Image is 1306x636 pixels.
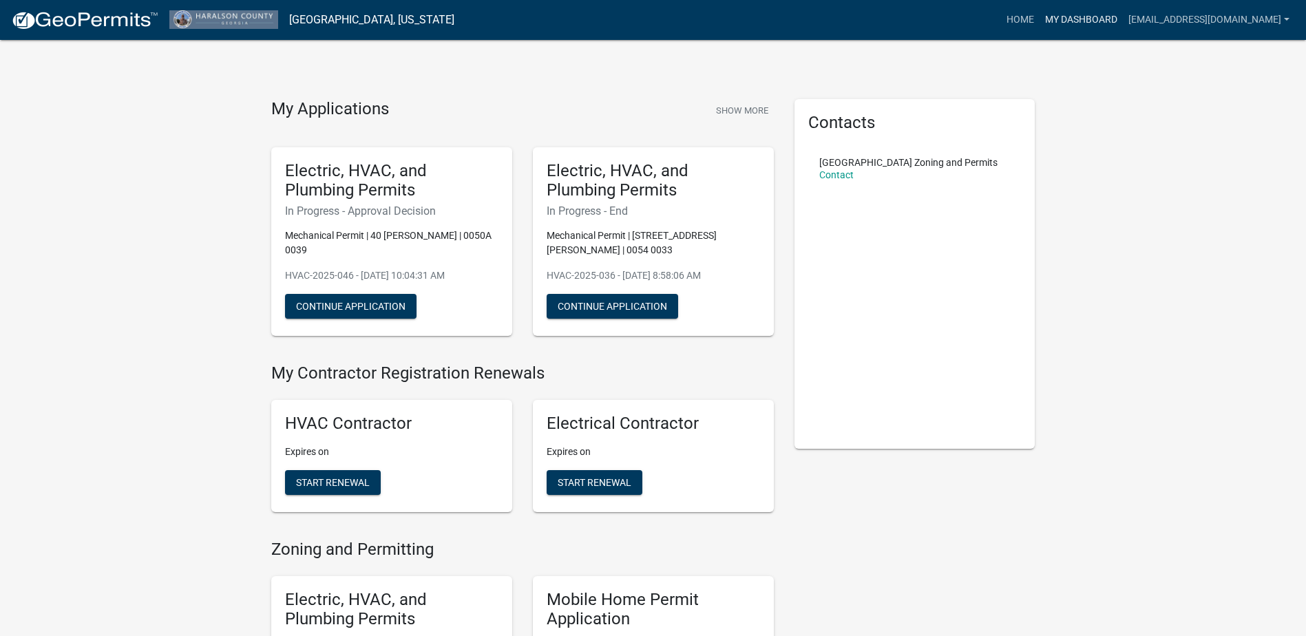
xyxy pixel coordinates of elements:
[285,470,381,495] button: Start Renewal
[547,294,678,319] button: Continue Application
[285,268,498,283] p: HVAC-2025-046 - [DATE] 10:04:31 AM
[710,99,774,122] button: Show More
[285,414,498,434] h5: HVAC Contractor
[271,99,389,120] h4: My Applications
[169,10,278,29] img: Haralson County, Georgia
[558,476,631,487] span: Start Renewal
[547,229,760,257] p: Mechanical Permit | [STREET_ADDRESS][PERSON_NAME] | 0054 0033
[285,204,498,218] h6: In Progress - Approval Decision
[285,445,498,459] p: Expires on
[819,169,854,180] a: Contact
[271,363,774,383] h4: My Contractor Registration Renewals
[285,161,498,201] h5: Electric, HVAC, and Plumbing Permits
[296,476,370,487] span: Start Renewal
[547,414,760,434] h5: Electrical Contractor
[1001,7,1040,33] a: Home
[808,113,1022,133] h5: Contacts
[285,294,417,319] button: Continue Application
[547,161,760,201] h5: Electric, HVAC, and Plumbing Permits
[547,590,760,630] h5: Mobile Home Permit Application
[1123,7,1295,33] a: [EMAIL_ADDRESS][DOMAIN_NAME]
[271,540,774,560] h4: Zoning and Permitting
[285,229,498,257] p: Mechanical Permit | 40 [PERSON_NAME] | 0050A 0039
[289,8,454,32] a: [GEOGRAPHIC_DATA], [US_STATE]
[285,590,498,630] h5: Electric, HVAC, and Plumbing Permits
[271,363,774,523] wm-registration-list-section: My Contractor Registration Renewals
[547,470,642,495] button: Start Renewal
[547,445,760,459] p: Expires on
[819,158,998,167] p: [GEOGRAPHIC_DATA] Zoning and Permits
[547,204,760,218] h6: In Progress - End
[547,268,760,283] p: HVAC-2025-036 - [DATE] 8:58:06 AM
[1040,7,1123,33] a: My Dashboard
